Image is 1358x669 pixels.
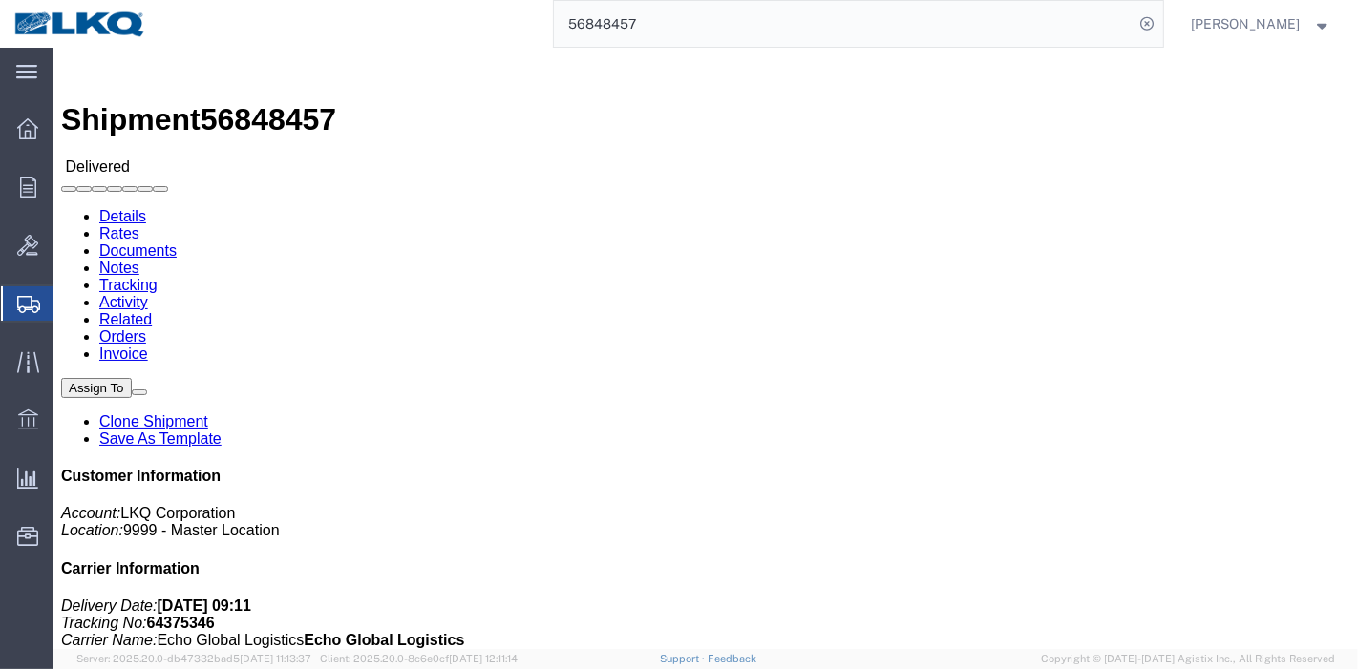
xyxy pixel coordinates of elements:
[240,653,311,664] span: [DATE] 11:13:37
[1191,12,1332,35] button: [PERSON_NAME]
[1041,651,1335,667] span: Copyright © [DATE]-[DATE] Agistix Inc., All Rights Reserved
[13,10,147,38] img: logo
[76,653,311,664] span: Server: 2025.20.0-db47332bad5
[1192,13,1301,34] span: Praveen Nagaraj
[449,653,518,664] span: [DATE] 12:11:14
[660,653,708,664] a: Support
[320,653,518,664] span: Client: 2025.20.0-8c6e0cf
[554,1,1135,47] input: Search for shipment number, reference number
[708,653,756,664] a: Feedback
[53,48,1358,649] iframe: To enrich screen reader interactions, please activate Accessibility in Grammarly extension settings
